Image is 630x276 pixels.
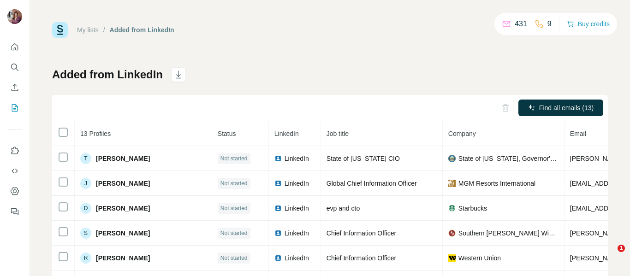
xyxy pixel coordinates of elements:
[458,154,559,163] span: State of [US_STATE], Governor's Technology Office
[285,154,309,163] span: LinkedIn
[570,130,586,137] span: Email
[458,204,487,213] span: Starbucks
[327,205,360,212] span: evp and cto
[448,130,476,137] span: Company
[80,178,91,189] div: J
[327,130,349,137] span: Job title
[327,155,400,162] span: State of [US_STATE] CIO
[220,204,248,212] span: Not started
[77,26,99,34] a: My lists
[599,245,621,267] iframe: Intercom live chat
[7,203,22,220] button: Feedback
[285,253,309,263] span: LinkedIn
[7,39,22,55] button: Quick start
[80,228,91,239] div: S
[218,130,236,137] span: Status
[285,179,309,188] span: LinkedIn
[448,254,456,262] img: company-logo
[327,180,417,187] span: Global Chief Information Officer
[448,180,456,187] img: company-logo
[220,254,248,262] span: Not started
[618,245,625,252] span: 1
[7,79,22,96] button: Enrich CSV
[96,179,150,188] span: [PERSON_NAME]
[7,163,22,179] button: Use Surfe API
[285,204,309,213] span: LinkedIn
[220,229,248,237] span: Not started
[547,18,552,29] p: 9
[448,155,456,162] img: company-logo
[274,205,282,212] img: LinkedIn logo
[448,229,456,237] img: company-logo
[80,153,91,164] div: T
[567,18,610,30] button: Buy credits
[539,103,594,112] span: Find all emails (13)
[327,254,396,262] span: Chief Information Officer
[274,180,282,187] img: LinkedIn logo
[103,25,105,35] li: /
[96,154,150,163] span: [PERSON_NAME]
[458,179,535,188] span: MGM Resorts International
[220,179,248,188] span: Not started
[274,155,282,162] img: LinkedIn logo
[7,142,22,159] button: Use Surfe on LinkedIn
[515,18,527,29] p: 431
[52,22,68,38] img: Surfe Logo
[7,100,22,116] button: My lists
[52,67,163,82] h1: Added from LinkedIn
[274,229,282,237] img: LinkedIn logo
[110,25,174,35] div: Added from LinkedIn
[96,204,150,213] span: [PERSON_NAME]
[96,253,150,263] span: [PERSON_NAME]
[458,253,501,263] span: Western Union
[7,183,22,200] button: Dashboard
[80,130,111,137] span: 13 Profiles
[7,59,22,76] button: Search
[274,254,282,262] img: LinkedIn logo
[220,154,248,163] span: Not started
[518,100,603,116] button: Find all emails (13)
[80,203,91,214] div: D
[327,229,396,237] span: Chief Information Officer
[7,9,22,24] img: Avatar
[448,205,456,212] img: company-logo
[274,130,299,137] span: LinkedIn
[285,229,309,238] span: LinkedIn
[80,253,91,264] div: R
[96,229,150,238] span: [PERSON_NAME]
[458,229,559,238] span: Southern [PERSON_NAME] Wine & Spirits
